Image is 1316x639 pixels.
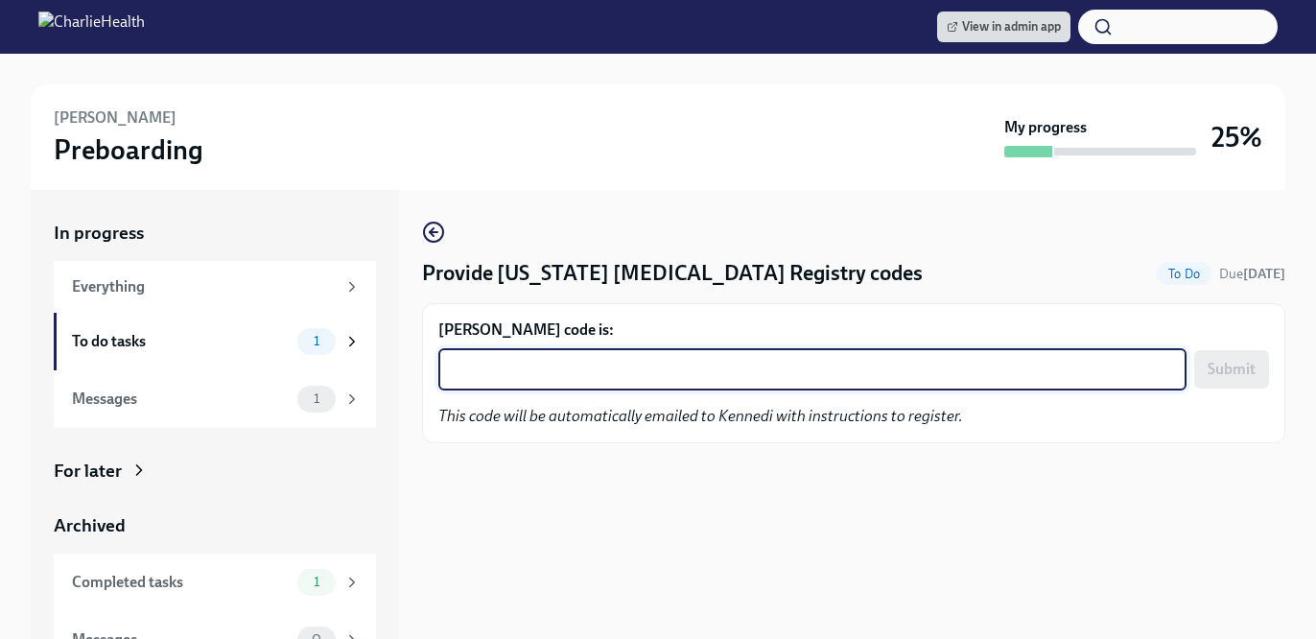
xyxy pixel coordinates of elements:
strong: My progress [1004,117,1087,138]
div: Messages [72,389,290,410]
div: For later [54,459,122,484]
h4: Provide [US_STATE] [MEDICAL_DATA] Registry codes [422,259,923,288]
span: 1 [302,334,331,348]
em: This code will be automatically emailed to Kennedi with instructions to register. [438,407,963,425]
a: For later [54,459,376,484]
a: In progress [54,221,376,246]
span: View in admin app [947,17,1061,36]
div: To do tasks [72,331,290,352]
label: [PERSON_NAME] code is: [438,319,1269,341]
span: Due [1219,266,1285,282]
div: Completed tasks [72,572,290,593]
span: 1 [302,575,331,589]
a: View in admin app [937,12,1070,42]
h3: Preboarding [54,132,203,167]
span: 1 [302,391,331,406]
h3: 25% [1211,120,1262,154]
a: Archived [54,513,376,538]
div: Everything [72,276,336,297]
a: Everything [54,261,376,313]
span: To Do [1157,267,1211,281]
h6: [PERSON_NAME] [54,107,176,129]
span: September 10th, 2025 08:00 [1219,265,1285,283]
a: Messages1 [54,370,376,428]
img: CharlieHealth [38,12,145,42]
a: Completed tasks1 [54,554,376,611]
strong: [DATE] [1243,266,1285,282]
a: To do tasks1 [54,313,376,370]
